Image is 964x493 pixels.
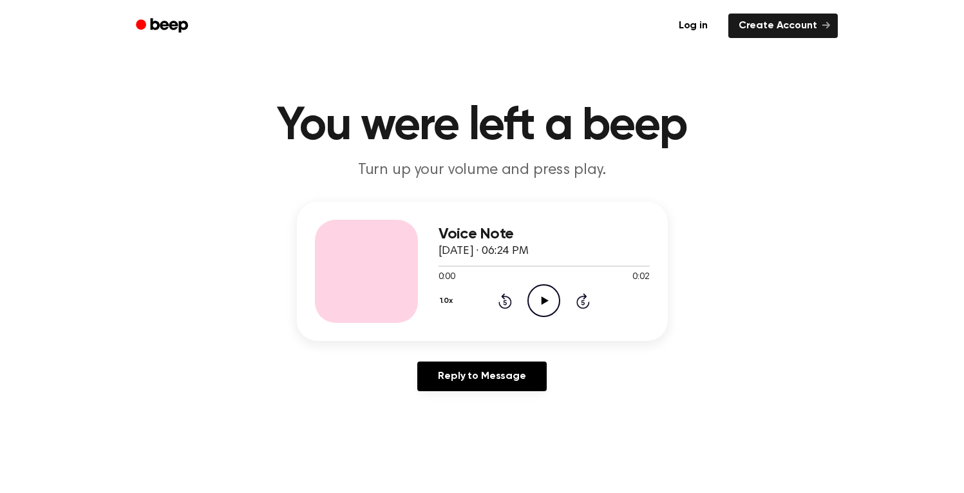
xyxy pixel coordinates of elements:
a: Beep [127,14,200,39]
a: Log in [666,11,721,41]
p: Turn up your volume and press play. [235,160,730,181]
span: 0:00 [439,271,455,284]
h1: You were left a beep [153,103,812,150]
a: Create Account [728,14,838,38]
span: [DATE] · 06:24 PM [439,246,529,257]
h3: Voice Note [439,226,650,243]
a: Reply to Message [417,362,546,391]
button: 1.0x [439,290,458,312]
span: 0:02 [632,271,649,284]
